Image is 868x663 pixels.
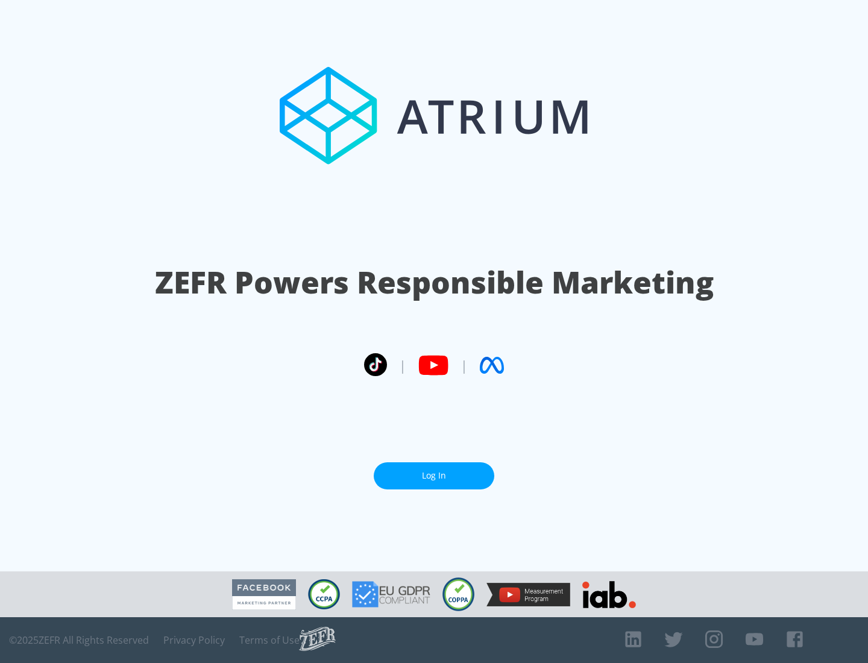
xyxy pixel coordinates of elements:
img: IAB [582,581,636,608]
img: CCPA Compliant [308,579,340,609]
span: | [461,356,468,374]
a: Privacy Policy [163,634,225,646]
img: Facebook Marketing Partner [232,579,296,610]
img: YouTube Measurement Program [486,583,570,606]
img: GDPR Compliant [352,581,430,608]
a: Terms of Use [239,634,300,646]
img: COPPA Compliant [442,577,474,611]
span: | [399,356,406,374]
span: © 2025 ZEFR All Rights Reserved [9,634,149,646]
h1: ZEFR Powers Responsible Marketing [155,262,714,303]
a: Log In [374,462,494,489]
